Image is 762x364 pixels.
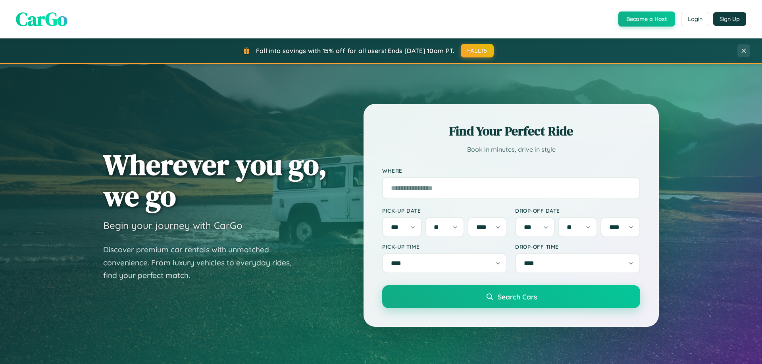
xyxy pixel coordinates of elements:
label: Drop-off Date [515,207,640,214]
label: Where [382,167,640,174]
h3: Begin your journey with CarGo [103,219,242,231]
p: Discover premium car rentals with unmatched convenience. From luxury vehicles to everyday rides, ... [103,243,302,282]
h2: Find Your Perfect Ride [382,122,640,140]
button: Search Cars [382,285,640,308]
p: Book in minutes, drive in style [382,144,640,155]
button: Login [681,12,709,26]
button: Sign Up [713,12,746,26]
span: CarGo [16,6,67,32]
span: Fall into savings with 15% off for all users! Ends [DATE] 10am PT. [256,47,455,55]
label: Drop-off Time [515,243,640,250]
button: FALL15 [461,44,494,57]
label: Pick-up Date [382,207,507,214]
button: Become a Host [618,11,675,27]
label: Pick-up Time [382,243,507,250]
span: Search Cars [498,292,537,301]
h1: Wherever you go, we go [103,149,327,212]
